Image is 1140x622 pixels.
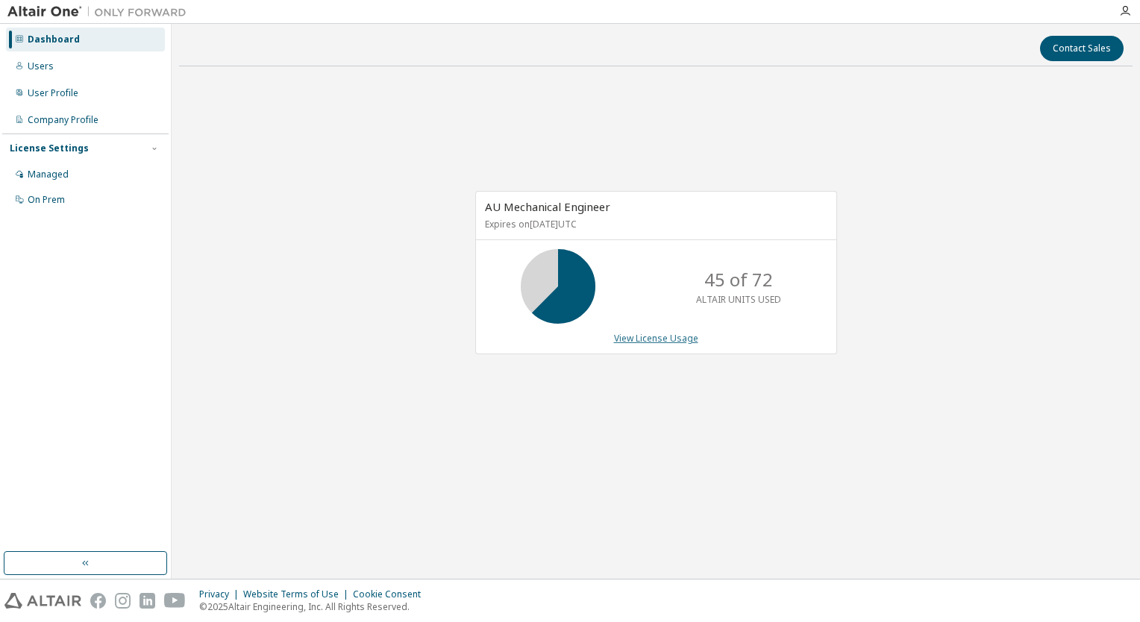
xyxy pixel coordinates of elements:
span: AU Mechanical Engineer [485,199,610,214]
div: Users [28,60,54,72]
img: Altair One [7,4,194,19]
img: instagram.svg [115,593,131,609]
div: Dashboard [28,34,80,45]
button: Contact Sales [1040,36,1124,61]
p: 45 of 72 [704,267,773,292]
img: altair_logo.svg [4,593,81,609]
div: Company Profile [28,114,98,126]
div: On Prem [28,194,65,206]
img: facebook.svg [90,593,106,609]
div: Privacy [199,588,243,600]
p: © 2025 Altair Engineering, Inc. All Rights Reserved. [199,600,430,613]
div: User Profile [28,87,78,99]
div: Website Terms of Use [243,588,353,600]
div: License Settings [10,142,89,154]
div: Cookie Consent [353,588,430,600]
div: Managed [28,169,69,180]
p: Expires on [DATE] UTC [485,218,824,230]
a: View License Usage [614,332,698,345]
p: ALTAIR UNITS USED [696,293,781,306]
img: linkedin.svg [140,593,155,609]
img: youtube.svg [164,593,186,609]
